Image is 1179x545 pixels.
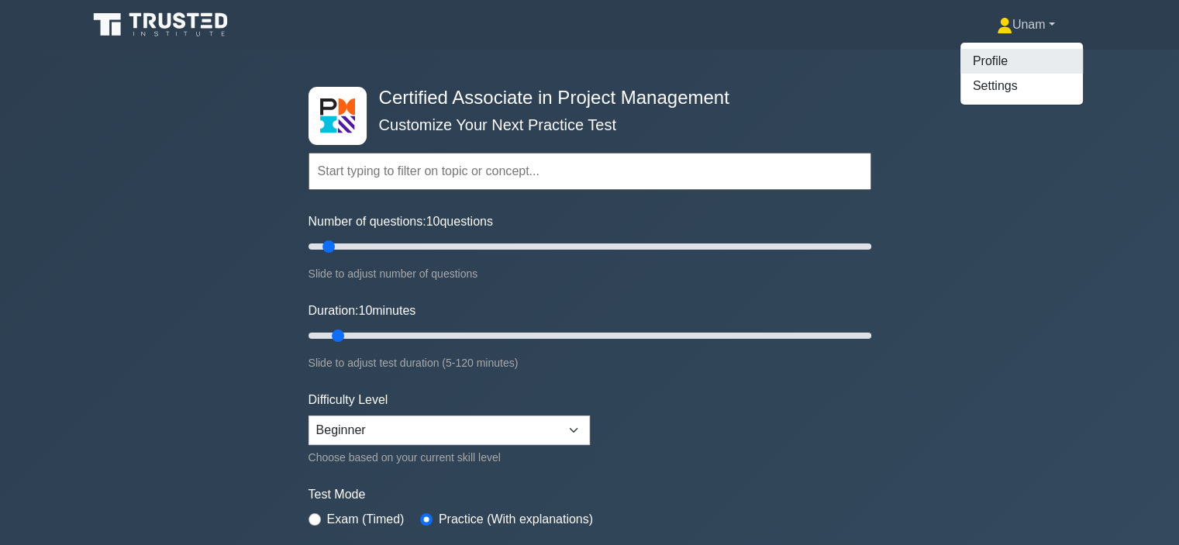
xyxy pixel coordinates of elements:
[309,264,871,283] div: Slide to adjust number of questions
[309,302,416,320] label: Duration: minutes
[960,42,1084,105] ul: Unam
[439,510,593,529] label: Practice (With explanations)
[960,74,1083,98] a: Settings
[960,49,1083,74] a: Profile
[309,354,871,372] div: Slide to adjust test duration (5-120 minutes)
[426,215,440,228] span: 10
[309,391,388,409] label: Difficulty Level
[309,485,871,504] label: Test Mode
[309,212,493,231] label: Number of questions: questions
[309,153,871,190] input: Start typing to filter on topic or concept...
[358,304,372,317] span: 10
[960,9,1092,40] a: Unam
[309,448,590,467] div: Choose based on your current skill level
[373,87,795,109] h4: Certified Associate in Project Management
[327,510,405,529] label: Exam (Timed)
